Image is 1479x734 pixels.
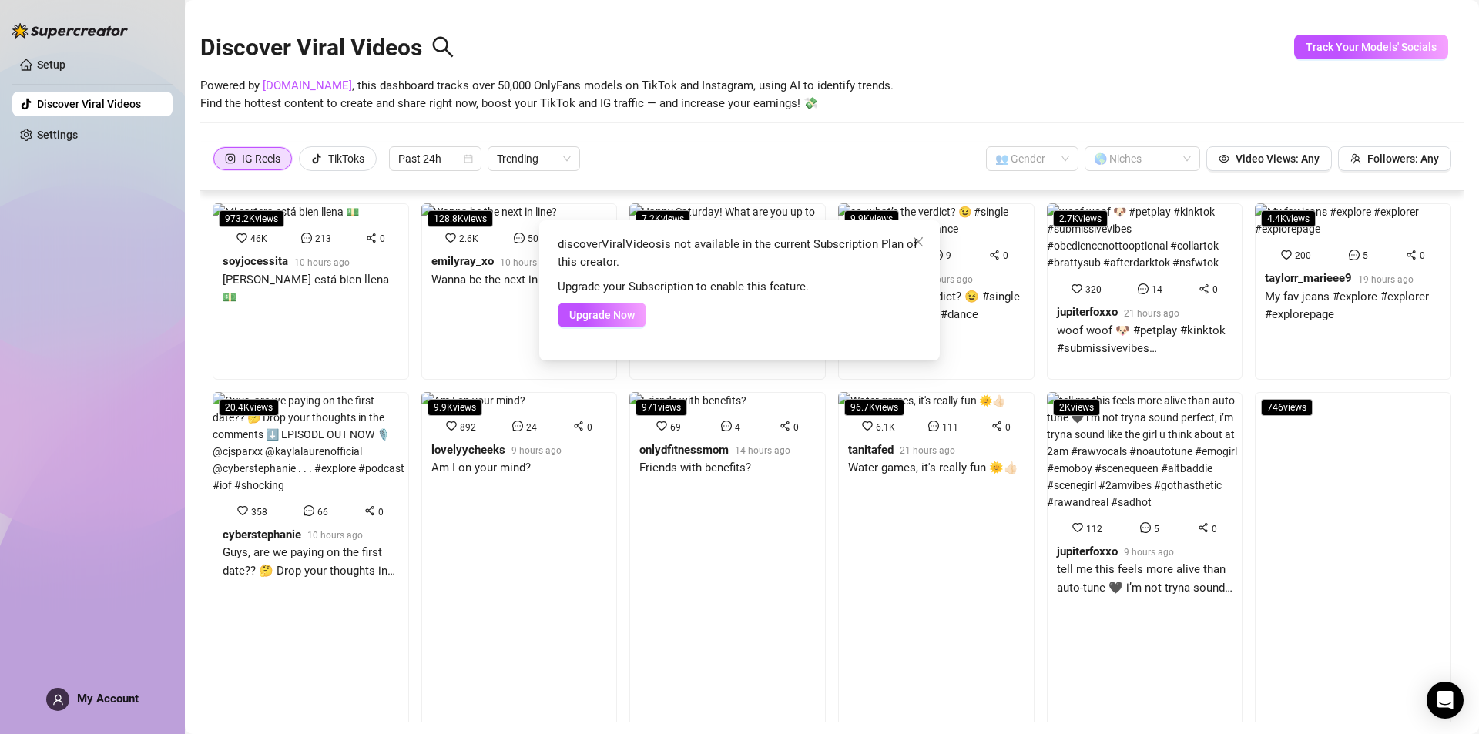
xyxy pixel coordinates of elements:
button: Upgrade Now [558,303,646,327]
span: Upgrade Now [569,309,635,321]
span: discoverViralVideos is not available in the current Subscription Plan of this creator. [558,237,917,270]
span: close [912,236,924,248]
span: Upgrade your Subscription to enable this feature. [558,280,809,293]
div: Open Intercom Messenger [1427,682,1464,719]
button: Close [906,230,931,254]
span: Close [906,236,931,248]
